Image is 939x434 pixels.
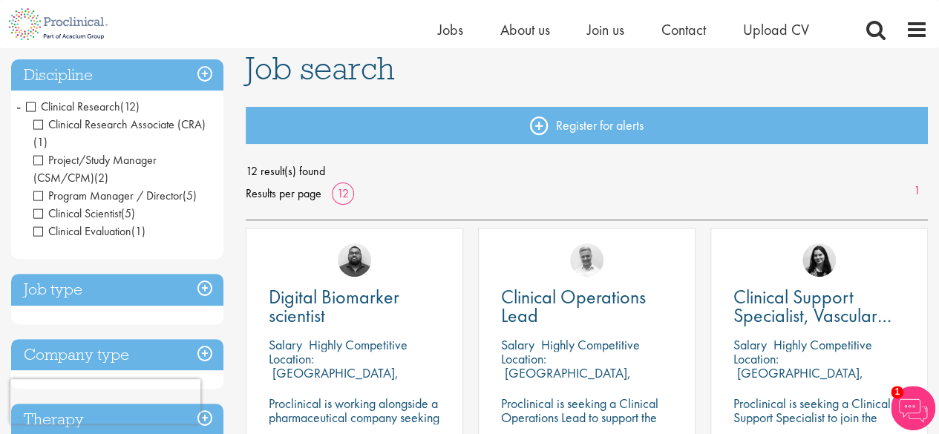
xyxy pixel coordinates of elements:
[733,336,767,353] span: Salary
[269,284,399,328] span: Digital Biomarker scientist
[33,206,135,221] span: Clinical Scientist
[16,95,21,117] span: -
[743,20,809,39] a: Upload CV
[733,350,779,367] span: Location:
[33,116,206,150] span: Clinical Research Associate (CRA)
[10,379,200,424] iframe: reCAPTCHA
[269,350,314,367] span: Location:
[183,188,197,203] span: (5)
[246,107,928,144] a: Register for alerts
[33,152,157,185] span: Project/Study Manager (CSM/CPM)
[501,350,546,367] span: Location:
[11,339,223,371] h3: Company type
[891,386,903,398] span: 1
[661,20,706,39] a: Contact
[501,284,646,328] span: Clinical Operations Lead
[733,284,891,346] span: Clinical Support Specialist, Vascular PVI
[773,336,872,353] p: Highly Competitive
[26,99,120,114] span: Clinical Research
[33,206,121,221] span: Clinical Scientist
[26,99,140,114] span: Clinical Research
[246,183,321,205] span: Results per page
[246,160,928,183] span: 12 result(s) found
[131,223,145,239] span: (1)
[269,364,399,395] p: [GEOGRAPHIC_DATA], [GEOGRAPHIC_DATA]
[33,188,197,203] span: Program Manager / Director
[332,185,354,201] a: 12
[501,364,631,395] p: [GEOGRAPHIC_DATA], [GEOGRAPHIC_DATA]
[269,336,302,353] span: Salary
[570,243,603,277] img: Joshua Bye
[94,170,108,185] span: (2)
[587,20,624,39] a: Join us
[11,59,223,91] h3: Discipline
[541,336,640,353] p: Highly Competitive
[891,386,935,430] img: Chatbot
[33,188,183,203] span: Program Manager / Director
[33,223,131,239] span: Clinical Evaluation
[501,336,534,353] span: Salary
[246,48,395,88] span: Job search
[733,288,905,325] a: Clinical Support Specialist, Vascular PVI
[500,20,550,39] a: About us
[120,99,140,114] span: (12)
[33,134,48,150] span: (1)
[733,364,863,395] p: [GEOGRAPHIC_DATA], [GEOGRAPHIC_DATA]
[33,116,206,132] span: Clinical Research Associate (CRA)
[309,336,408,353] p: Highly Competitive
[11,274,223,306] h3: Job type
[906,183,928,200] a: 1
[33,223,145,239] span: Clinical Evaluation
[438,20,463,39] a: Jobs
[338,243,371,277] img: Ashley Bennett
[269,288,440,325] a: Digital Biomarker scientist
[501,288,673,325] a: Clinical Operations Lead
[121,206,135,221] span: (5)
[802,243,836,277] img: Indre Stankeviciute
